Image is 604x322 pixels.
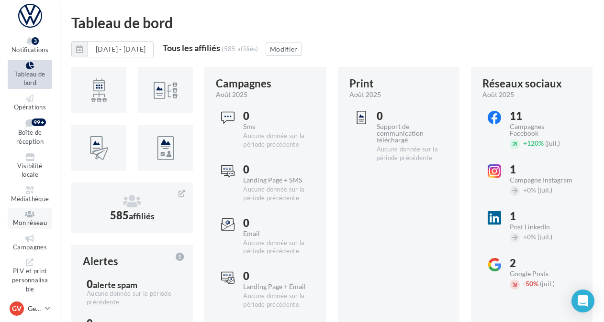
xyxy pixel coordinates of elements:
div: Alertes [83,256,118,267]
a: Mon réseau [8,208,52,229]
span: 0% [523,186,536,194]
span: août 2025 [482,90,514,99]
span: (juil.) [540,279,555,288]
div: Landing Page + SMS [243,177,306,183]
div: Tableau de bord [71,15,593,30]
a: GV Gest VW [8,300,52,318]
a: Campagnes [8,233,52,253]
button: Notifications 3 [8,35,52,56]
span: Visibilité locale [17,162,42,179]
span: 50% [523,279,538,288]
div: Campagne Instagram [510,177,573,183]
span: août 2025 [216,90,247,99]
div: Aucune donnée sur la période précédente [243,239,306,256]
div: Aucune donnée sur la période précédente [377,145,447,162]
span: Opérations [14,103,46,111]
a: Opérations [8,93,52,113]
span: (juil.) [537,233,552,241]
div: 0 [243,164,306,175]
div: Campagnes [216,78,271,89]
div: alerte spam [93,280,137,289]
p: Gest VW [28,304,41,313]
div: Tous les affiliés [163,43,220,52]
span: affiliés [129,211,155,221]
div: Réseaux sociaux [482,78,562,89]
a: Boîte de réception 99+ [8,117,52,147]
span: Médiathèque [11,195,49,203]
div: 99+ [32,118,46,126]
button: [DATE] - [DATE] [71,41,154,57]
div: Aucune donnée sur la période précédente [243,132,306,149]
div: Campagnes Facebook [510,123,573,137]
a: PLV et print personnalisable [8,257,52,295]
span: + [523,186,527,194]
button: Modifier [266,43,302,56]
div: 2 [510,258,581,268]
span: 120% [523,139,544,147]
div: Support de communication téléchargé [377,123,447,143]
div: Email [243,230,306,237]
span: août 2025 [349,90,381,99]
span: + [523,233,527,241]
span: (juil.) [545,139,560,147]
div: Open Intercom Messenger [571,290,594,312]
div: 1 [510,211,573,222]
div: 1 [510,164,573,175]
div: Landing Page + Email [243,283,306,290]
a: Visibilité locale [8,151,52,181]
div: Post LinkedIn [510,224,573,230]
span: GV [12,304,22,313]
div: Aucune donnée sur la période précédente [243,185,306,203]
span: + [523,139,527,147]
div: 0 [243,218,306,228]
div: 0 [87,279,178,290]
div: 3 [32,37,39,45]
span: 0% [523,233,536,241]
div: 0 [243,111,306,121]
div: 0 [377,111,447,121]
div: Aucune donnée sur la période précédente [87,290,178,307]
div: (585 affiliés) [222,45,258,53]
div: Print [349,78,374,89]
a: Tableau de bord [8,60,52,89]
span: 585 [110,209,155,222]
div: Google Posts [510,270,581,277]
div: 0 [243,271,306,281]
span: Boîte de réception [16,129,44,146]
span: Tableau de bord [14,70,45,87]
div: Sms [243,123,306,130]
div: 11 [510,111,573,121]
span: PLV et print personnalisable [12,268,48,293]
span: Mon réseau [13,219,47,226]
span: Campagnes [13,243,47,251]
div: Aucune donnée sur la période précédente [243,292,306,309]
span: (juil.) [537,186,552,194]
span: - [523,279,526,288]
button: [DATE] - [DATE] [88,41,154,57]
span: Notifications [11,46,48,54]
a: Médiathèque [8,184,52,205]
